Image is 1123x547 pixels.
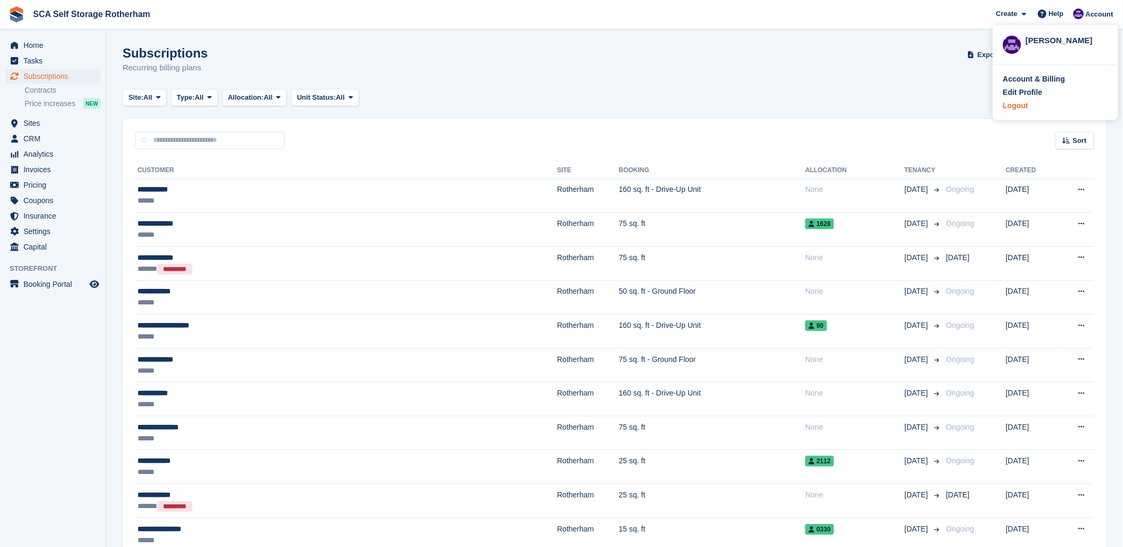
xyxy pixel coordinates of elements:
[557,162,619,179] th: Site
[619,162,805,179] th: Booking
[171,89,218,107] button: Type: All
[1006,213,1057,247] td: [DATE]
[805,489,904,501] div: None
[1003,87,1043,98] div: Edit Profile
[10,263,106,274] span: Storefront
[1006,450,1057,484] td: [DATE]
[805,320,827,331] span: 90
[23,69,87,84] span: Subscriptions
[23,38,87,53] span: Home
[946,355,974,364] span: Ongoing
[83,98,101,109] div: NEW
[5,131,101,146] a: menu
[25,85,101,95] a: Contracts
[805,388,904,399] div: None
[904,162,942,179] th: Tenancy
[904,252,930,263] span: [DATE]
[1006,416,1057,450] td: [DATE]
[619,348,805,382] td: 75 sq. ft - Ground Floor
[1006,382,1057,416] td: [DATE]
[23,178,87,192] span: Pricing
[1003,100,1108,111] a: Logout
[9,6,25,22] img: stora-icon-8386f47178a22dfd0bd8f6a31ec36ba5ce8667c1dd55bd0f319d3a0aa187defe.svg
[25,98,101,109] a: Price increases NEW
[29,5,155,23] a: SCA Self Storage Rotherham
[5,38,101,53] a: menu
[23,131,87,146] span: CRM
[619,246,805,280] td: 75 sq. ft
[5,193,101,208] a: menu
[23,224,87,239] span: Settings
[5,178,101,192] a: menu
[805,524,834,535] span: 0330
[904,320,930,331] span: [DATE]
[904,184,930,195] span: [DATE]
[946,490,970,499] span: [DATE]
[123,46,208,60] h1: Subscriptions
[946,219,974,228] span: Ongoing
[23,193,87,208] span: Coupons
[557,382,619,416] td: Rotherham
[1003,100,1028,111] div: Logout
[23,162,87,177] span: Invoices
[805,422,904,433] div: None
[5,147,101,162] a: menu
[1049,9,1064,19] span: Help
[904,218,930,229] span: [DATE]
[557,280,619,315] td: Rotherham
[557,315,619,349] td: Rotherham
[1073,135,1087,146] span: Sort
[264,92,273,103] span: All
[222,89,287,107] button: Allocation: All
[619,280,805,315] td: 50 sq. ft - Ground Floor
[619,450,805,484] td: 25 sq. ft
[946,423,974,431] span: Ongoing
[904,524,930,535] span: [DATE]
[25,99,76,109] span: Price increases
[1006,179,1057,213] td: [DATE]
[557,450,619,484] td: Rotherham
[805,252,904,263] div: None
[557,348,619,382] td: Rotherham
[619,213,805,247] td: 75 sq. ft
[5,162,101,177] a: menu
[123,62,208,74] p: Recurring billing plans
[805,219,834,229] span: 1628
[946,456,974,465] span: Ongoing
[1025,35,1108,44] div: [PERSON_NAME]
[228,92,264,103] span: Allocation:
[1003,74,1065,85] div: Account & Billing
[996,9,1017,19] span: Create
[619,484,805,518] td: 25 sq. ft
[805,286,904,297] div: None
[965,46,1012,63] button: Export
[195,92,204,103] span: All
[946,525,974,533] span: Ongoing
[946,287,974,295] span: Ongoing
[128,92,143,103] span: Site:
[5,116,101,131] a: menu
[557,484,619,518] td: Rotherham
[946,389,974,397] span: Ongoing
[1003,74,1108,85] a: Account & Billing
[5,224,101,239] a: menu
[5,208,101,223] a: menu
[557,179,619,213] td: Rotherham
[1006,280,1057,315] td: [DATE]
[23,53,87,68] span: Tasks
[23,277,87,292] span: Booking Portal
[291,89,359,107] button: Unit Status: All
[23,239,87,254] span: Capital
[946,185,974,194] span: Ongoing
[805,162,904,179] th: Allocation
[1006,246,1057,280] td: [DATE]
[805,354,904,365] div: None
[904,388,930,399] span: [DATE]
[946,253,970,262] span: [DATE]
[1006,484,1057,518] td: [DATE]
[5,277,101,292] a: menu
[904,286,930,297] span: [DATE]
[1086,9,1113,20] span: Account
[23,208,87,223] span: Insurance
[135,162,557,179] th: Customer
